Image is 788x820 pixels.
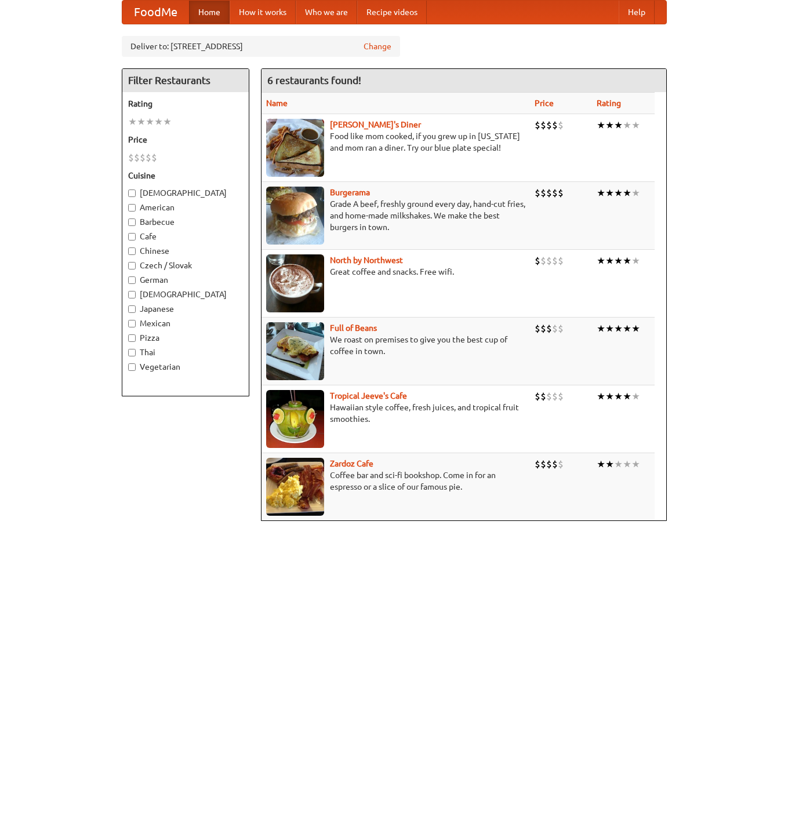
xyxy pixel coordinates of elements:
[552,390,558,403] li: $
[146,151,151,164] li: $
[128,218,136,226] input: Barbecue
[631,322,640,335] li: ★
[128,202,243,213] label: American
[552,458,558,471] li: $
[614,187,623,199] li: ★
[128,187,243,199] label: [DEMOGRAPHIC_DATA]
[540,458,546,471] li: $
[266,322,324,380] img: beans.jpg
[605,322,614,335] li: ★
[128,134,243,145] h5: Price
[128,363,136,371] input: Vegetarian
[623,254,631,267] li: ★
[558,254,564,267] li: $
[128,247,136,255] input: Chinese
[619,1,655,24] a: Help
[330,256,403,265] a: North by Northwest
[266,187,324,245] img: burgerama.jpg
[128,170,243,181] h5: Cuisine
[546,187,552,199] li: $
[266,402,525,425] p: Hawaiian style coffee, fresh juices, and tropical fruit smoothies.
[546,254,552,267] li: $
[128,274,243,286] label: German
[128,320,136,327] input: Mexican
[128,98,243,110] h5: Rating
[330,188,370,197] a: Burgerama
[546,322,552,335] li: $
[266,334,525,357] p: We roast on premises to give you the best cup of coffee in town.
[128,115,137,128] li: ★
[330,391,407,400] a: Tropical Jeeve's Cafe
[266,254,324,312] img: north.jpg
[128,291,136,298] input: [DEMOGRAPHIC_DATA]
[128,334,136,342] input: Pizza
[597,322,605,335] li: ★
[128,245,243,257] label: Chinese
[266,390,324,448] img: jeeves.jpg
[614,254,623,267] li: ★
[623,458,631,471] li: ★
[128,189,136,197] input: [DEMOGRAPHIC_DATA]
[128,233,136,240] input: Cafe
[122,1,189,24] a: FoodMe
[597,99,621,108] a: Rating
[552,254,558,267] li: $
[546,458,552,471] li: $
[535,254,540,267] li: $
[128,204,136,212] input: American
[552,187,558,199] li: $
[546,119,552,132] li: $
[151,151,157,164] li: $
[266,130,525,154] p: Food like mom cooked, if you grew up in [US_STATE] and mom ran a diner. Try our blue plate special!
[128,303,243,315] label: Japanese
[540,187,546,199] li: $
[552,322,558,335] li: $
[535,390,540,403] li: $
[128,318,243,329] label: Mexican
[540,322,546,335] li: $
[540,390,546,403] li: $
[631,458,640,471] li: ★
[266,266,525,278] p: Great coffee and snacks. Free wifi.
[631,119,640,132] li: ★
[605,390,614,403] li: ★
[230,1,296,24] a: How it works
[558,390,564,403] li: $
[540,254,546,267] li: $
[128,262,136,269] input: Czech / Slovak
[623,187,631,199] li: ★
[189,1,230,24] a: Home
[266,469,525,493] p: Coffee bar and sci-fi bookshop. Come in for an espresso or a slice of our famous pie.
[154,115,163,128] li: ★
[128,332,243,344] label: Pizza
[535,458,540,471] li: $
[597,119,605,132] li: ★
[128,216,243,228] label: Barbecue
[128,349,136,356] input: Thai
[266,198,525,233] p: Grade A beef, freshly ground every day, hand-cut fries, and home-made milkshakes. We make the bes...
[330,459,373,468] a: Zardoz Cafe
[605,119,614,132] li: ★
[266,99,288,108] a: Name
[605,187,614,199] li: ★
[330,120,421,129] a: [PERSON_NAME]'s Diner
[128,361,243,373] label: Vegetarian
[122,36,400,57] div: Deliver to: [STREET_ADDRESS]
[614,458,623,471] li: ★
[614,322,623,335] li: ★
[128,347,243,358] label: Thai
[128,260,243,271] label: Czech / Slovak
[128,289,243,300] label: [DEMOGRAPHIC_DATA]
[597,187,605,199] li: ★
[558,322,564,335] li: $
[266,458,324,516] img: zardoz.jpg
[597,254,605,267] li: ★
[558,119,564,132] li: $
[535,99,554,108] a: Price
[137,115,146,128] li: ★
[631,254,640,267] li: ★
[614,119,623,132] li: ★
